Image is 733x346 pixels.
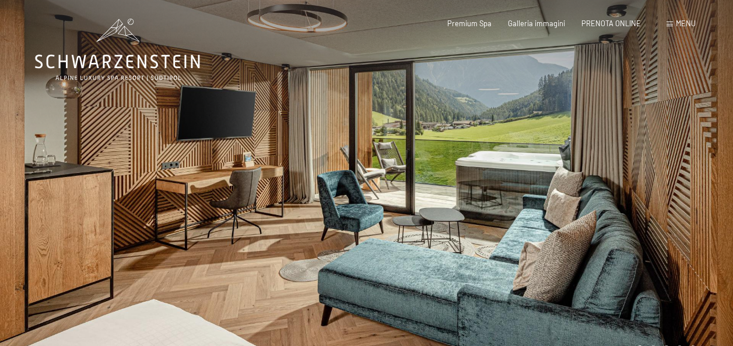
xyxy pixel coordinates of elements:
a: Premium Spa [447,19,492,28]
a: PRENOTA ONLINE [581,19,641,28]
a: Galleria immagini [508,19,565,28]
span: Menu [676,19,696,28]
